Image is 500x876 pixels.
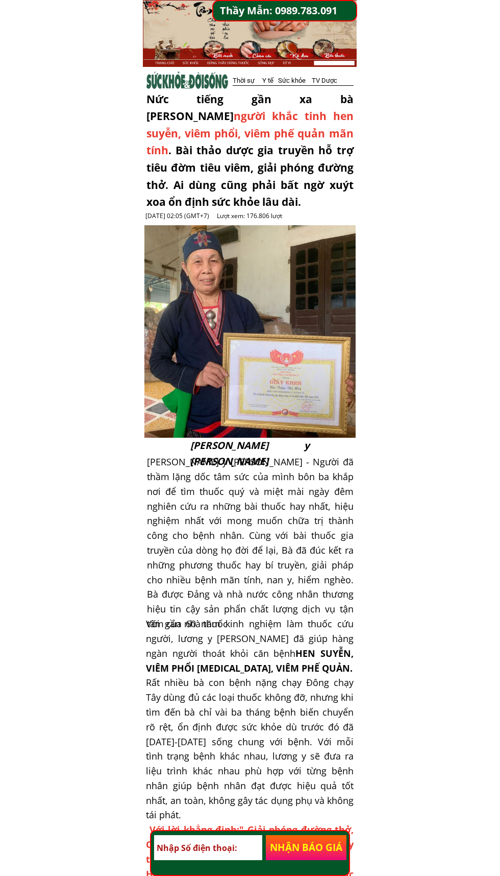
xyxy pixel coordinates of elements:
div: Thời sự Y tế Sức khỏe TV Dược [233,76,362,86]
a: Thầy Mẫn: 0989.783.091 [220,3,353,19]
div: người khắc tinh hen suyễn, viêm phổi, viêm phế quản mãn tính [146,91,354,211]
input: Nhập Số điện thoại: [154,835,262,861]
div: [PERSON_NAME] y [PERSON_NAME] [190,438,310,469]
p: NHẬN BÁO GIÁ [266,835,346,861]
div: [PERSON_NAME] y [PERSON_NAME] - Người đã thầm lặng dốc tâm sức của mình bôn ba khắp nơi để tìm th... [147,455,354,631]
span: HEN SUYỄN, VIÊM PHỔI [MEDICAL_DATA], VIÊM PHẾ QUẢN. [146,647,354,674]
span: Nức tiếng gần xa bà [PERSON_NAME] [146,92,354,124]
span: . Bài thảo dược gia truyền hỗ trợ tiêu đờm tiêu viêm, giải phóng đường thở. Ai dùng cũng phải bất... [146,143,354,209]
h3: [DATE] 02:05 (GMT+7) Lượt xem: 176.806 lượt [145,211,327,221]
